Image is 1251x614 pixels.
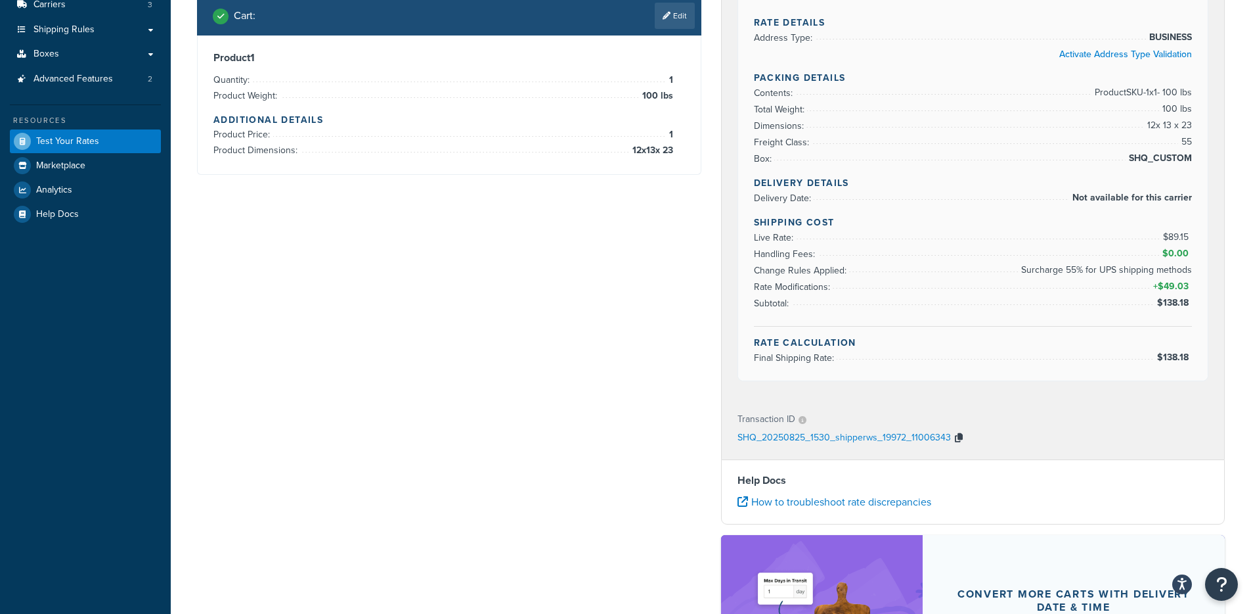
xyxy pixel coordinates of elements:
[1158,279,1192,293] span: $49.03
[10,67,161,91] a: Advanced Features2
[754,280,833,294] span: Rate Modifications:
[754,119,807,133] span: Dimensions:
[754,231,797,245] span: Live Rate:
[33,24,95,35] span: Shipping Rules
[754,216,1193,229] h4: Shipping Cost
[10,67,161,91] li: Advanced Features
[666,127,673,143] span: 1
[754,247,818,261] span: Handling Fees:
[10,154,161,177] a: Marketplace
[737,473,1209,488] h4: Help Docs
[213,128,273,141] span: Product Price:
[754,31,816,45] span: Address Type:
[1157,350,1192,364] span: $138.18
[754,152,775,166] span: Box:
[754,296,792,310] span: Subtotal:
[1018,262,1192,278] span: Surcharge 55% for UPS shipping methods
[737,494,931,509] a: How to troubleshoot rate discrepancies
[1059,47,1192,61] a: Activate Address Type Validation
[754,135,812,149] span: Freight Class:
[754,264,850,277] span: Change Rules Applied:
[954,588,1194,614] div: Convert more carts with delivery date & time
[754,16,1193,30] h4: Rate Details
[36,160,85,172] span: Marketplace
[213,89,280,103] span: Product Weight:
[1069,190,1192,206] span: Not available for this carrier
[36,209,79,220] span: Help Docs
[10,130,161,153] a: Test Your Rates
[655,3,695,29] a: Edit
[1162,247,1192,260] span: $0.00
[1157,296,1192,310] span: $138.18
[10,178,161,202] a: Analytics
[737,410,795,429] p: Transaction ID
[1151,279,1192,295] span: +
[10,18,161,42] a: Shipping Rules
[1159,101,1192,117] span: 100 lbs
[213,113,685,127] h4: Additional Details
[666,72,673,88] span: 1
[36,136,99,147] span: Test Your Rates
[754,351,837,365] span: Final Shipping Rate:
[33,49,59,60] span: Boxes
[629,143,673,158] span: 12 x 13 x 23
[639,88,673,104] span: 100 lbs
[10,202,161,226] a: Help Docs
[1144,118,1192,133] span: 12 x 13 x 23
[1163,230,1192,244] span: $89.15
[10,42,161,66] a: Boxes
[234,10,255,22] h2: Cart :
[148,74,152,85] span: 2
[754,191,814,205] span: Delivery Date:
[1146,30,1192,45] span: BUSINESS
[754,336,1193,350] h4: Rate Calculation
[10,115,161,126] div: Resources
[1205,568,1238,601] button: Open Resource Center
[213,73,253,87] span: Quantity:
[754,71,1193,85] h4: Packing Details
[1091,85,1192,101] span: Product SKU-1 x 1 - 100 lbs
[737,429,951,448] p: SHQ_20250825_1530_shipperws_19972_11006343
[754,176,1193,190] h4: Delivery Details
[33,74,113,85] span: Advanced Features
[1126,151,1192,166] span: SHQ_CUSTOM
[213,143,301,157] span: Product Dimensions:
[754,86,796,100] span: Contents:
[1178,134,1192,150] span: 55
[36,185,72,196] span: Analytics
[213,51,685,64] h3: Product 1
[754,103,808,116] span: Total Weight:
